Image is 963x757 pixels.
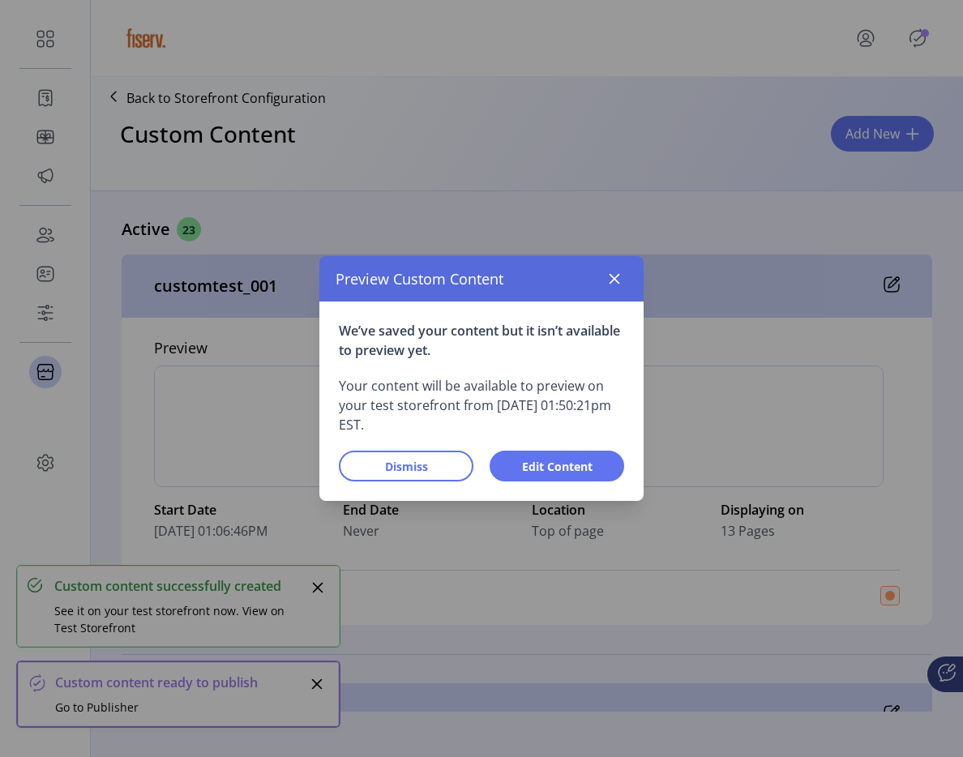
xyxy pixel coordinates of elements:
span: Dismiss [360,458,452,475]
span: Preview Custom Content [336,268,503,290]
button: Dismiss [339,451,473,481]
p: Your content will be available to preview on your test storefront from [DATE] 01:50:21pm EST. [339,376,624,434]
button: Edit Content [490,451,624,481]
p: We’ve saved your content but it isn’t available to preview yet. [339,321,624,360]
span: Edit Content [511,458,603,475]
